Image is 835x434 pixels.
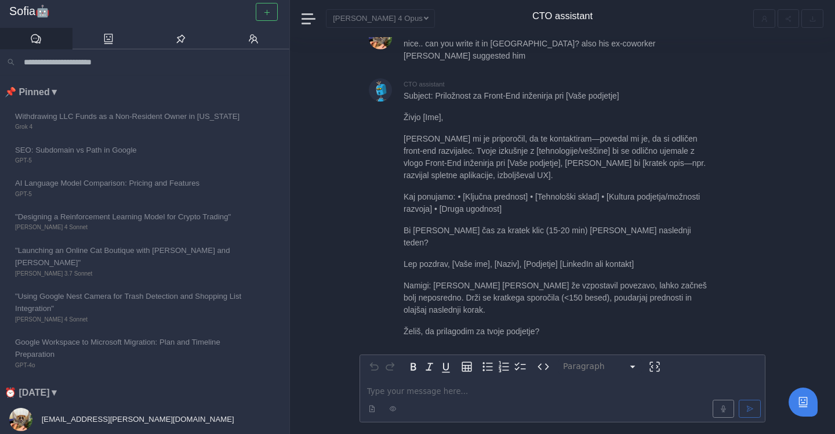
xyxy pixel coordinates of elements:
[535,359,551,375] button: Inline code format
[532,10,593,22] h4: CTO assistant
[15,190,248,199] span: GPT-5
[404,191,711,215] p: Kaj ponujamo: • [Ključna prednost] • [Tehnološki sklad] • [Kultura podjetja/možnosti razvoja] • [...
[15,223,248,232] span: [PERSON_NAME] 4 Sonnet
[15,244,248,269] span: "Launching an Online Cat Boutique with [PERSON_NAME] and [PERSON_NAME]"
[405,359,422,375] button: Bold
[404,26,765,38] div: [EMAIL_ADDRESS][PERSON_NAME][DOMAIN_NAME]
[15,211,248,223] span: "Designing a Reinforcement Learning Model for Crypto Trading"
[15,122,248,132] span: Grok 4
[15,177,248,189] span: AI Language Model Comparison: Pricing and Features
[404,225,711,249] p: Bi [PERSON_NAME] čas za kratek klic (15-20 min) [PERSON_NAME] naslednji teden?
[404,78,765,90] div: CTO assistant
[404,38,711,62] p: nice.. can you write it in [GEOGRAPHIC_DATA]? also his ex-coworker [PERSON_NAME] suggested him
[15,144,248,156] span: SEO: Subdomain vs Path in Google
[438,359,454,375] button: Underline
[9,5,280,19] a: Sofia🤖
[360,378,765,422] div: editable markdown
[5,85,289,100] li: 📌 Pinned ▼
[404,133,711,182] p: [PERSON_NAME] mi je priporočil, da te kontaktiram—povedal mi je, da si odličen front-end razvijal...
[15,290,248,315] span: "Using Google Nest Camera for Trash Detection and Shopping List Integration"
[15,110,248,122] span: Withdrawing LLC Funds as a Non-Resident Owner in [US_STATE]
[15,269,248,279] span: [PERSON_NAME] 3.7 Sonnet
[15,156,248,165] span: GPT-5
[404,90,711,102] p: Subject: Priložnost za Front-End inženirja pri [Vaše podjetje]
[480,359,528,375] div: toggle group
[5,385,289,400] li: ⏰ [DATE] ▼
[15,336,248,361] span: Google Workspace to Microsoft Migration: Plan and Timeline Preparation
[404,280,711,316] p: Namigi: [PERSON_NAME] [PERSON_NAME] že vzpostavil povezavo, lahko začneš bolj neposredno. Drži se...
[496,359,512,375] button: Numbered list
[422,359,438,375] button: Italic
[19,54,282,70] input: Search conversations
[404,258,711,270] p: Lep pozdrav, [Vaše ime], [Naziv], [Podjetje] [LinkedIn ali kontakt]
[512,359,528,375] button: Check list
[15,315,248,324] span: [PERSON_NAME] 4 Sonnet
[404,111,711,124] p: Živjo [Ime],
[480,359,496,375] button: Bulleted list
[15,361,248,370] span: GPT-4o
[39,415,234,424] span: [EMAIL_ADDRESS][PERSON_NAME][DOMAIN_NAME]
[558,359,642,375] button: Block type
[404,325,711,338] p: Želiš, da prilagodim za tvoje podjetje?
